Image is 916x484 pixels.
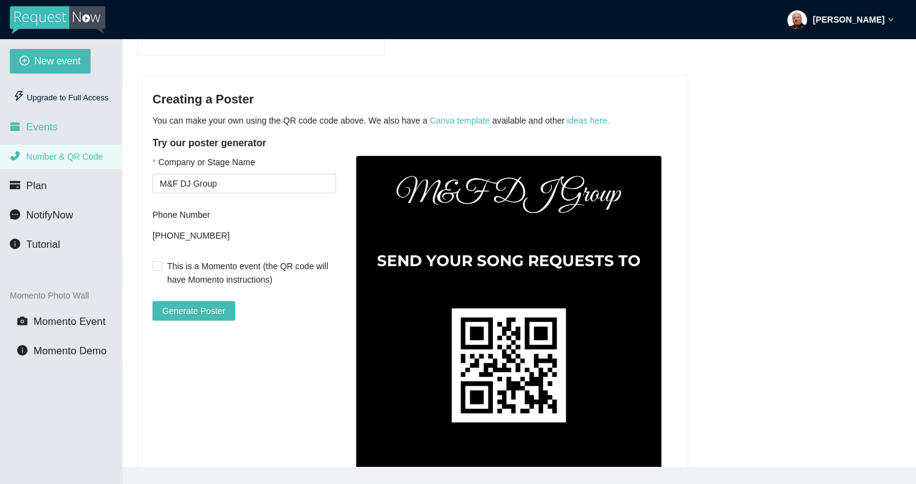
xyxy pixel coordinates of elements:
input: Company or Stage Name [152,174,336,193]
img: ACg8ocJqA6Gnsi8d4eRagnjdP0Xw1gaeJua_zOMDhSXwVIdRBEAdyqUp=s96-c [787,10,807,30]
span: info-circle [17,345,28,356]
span: Momento Demo [34,345,107,357]
p: You can make your own using the QR code code above. We also have a available and other [152,114,673,127]
span: phone [10,151,20,161]
span: NotifyNow [26,209,73,221]
span: down [888,17,894,23]
span: Momento Event [34,316,106,327]
span: message [10,209,20,220]
div: Phone Number [152,208,336,222]
strong: [PERSON_NAME] [813,15,885,24]
span: camera [17,316,28,326]
span: Number & QR Code [26,152,103,162]
h4: Creating a Poster [152,91,673,108]
div: Upgrade to Full Access [10,86,112,110]
img: RequestNow [10,6,105,34]
div: [PHONE_NUMBER] [152,226,336,245]
span: Tutorial [26,239,60,250]
a: ideas here. [567,116,609,125]
span: info-circle [10,239,20,249]
button: plus-circleNew event [10,49,91,73]
label: Company or Stage Name [152,155,255,169]
span: thunderbolt [13,91,24,102]
span: calendar [10,121,20,132]
span: plus-circle [20,56,29,67]
button: Generate Poster [152,301,235,321]
span: Plan [26,180,47,192]
span: This is a Momento event (the QR code will have Momento instructions) [162,259,336,286]
h5: Try our poster generator [152,136,673,151]
iframe: LiveChat chat widget [676,47,916,484]
span: Generate Poster [162,304,225,318]
span: New event [34,53,81,69]
span: credit-card [10,180,20,190]
span: Events [26,121,58,133]
a: Canva template [430,116,490,125]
